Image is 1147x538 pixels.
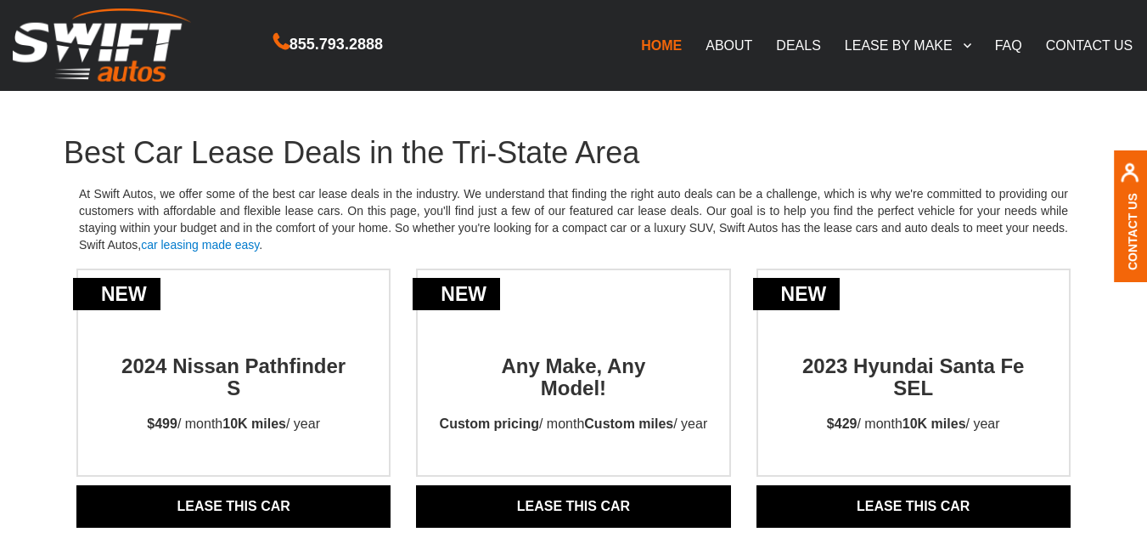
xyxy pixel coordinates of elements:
div: new [753,278,841,311]
a: Contact Us [1126,193,1139,270]
a: HOME [629,27,694,63]
a: FAQ [983,27,1034,63]
h2: 2023 Hyundai Santa Fe SEL [794,325,1033,400]
a: new2024 Nissan Pathfinder S$499/ month10K miles/ year [82,325,385,450]
a: newAny Make, AnyModel!Custom pricing/ monthCustom miles/ year [422,325,724,450]
img: contact us, iconuser [1120,163,1139,193]
a: new2023 Hyundai Santa Fe SEL$429/ month10K miles/ year [762,325,1065,450]
h1: Best Car Lease Deals in the Tri-State Area [64,136,1083,170]
p: At Swift Autos, we offer some of the best car lease deals in the industry. We understand that fin... [64,170,1083,269]
p: / month / year [812,399,1015,450]
a: Lease THIS CAR [76,485,391,528]
a: 855.793.2888 [273,37,383,52]
h2: 2024 Nissan Pathfinder S [114,325,353,400]
p: / month / year [425,399,723,450]
a: Lease THIS CAR [416,485,730,528]
div: new [73,278,160,311]
strong: $499 [147,416,177,431]
strong: 10K miles [902,416,966,431]
strong: $429 [827,416,857,431]
a: ABOUT [694,27,764,63]
strong: Custom pricing [440,416,539,431]
a: LEASE BY MAKE [833,27,983,63]
a: Lease THIS CAR [756,485,1071,528]
a: CONTACT US [1034,27,1145,63]
a: car leasing made easy [141,238,259,252]
p: / month / year [132,399,335,450]
span: 855.793.2888 [290,32,383,57]
a: DEALS [764,27,832,63]
strong: 10K miles [222,416,286,431]
strong: Custom miles [584,416,673,431]
div: new [413,278,500,311]
img: Swift Autos [13,8,191,82]
h2: Any Make, Any Model! [453,325,693,400]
